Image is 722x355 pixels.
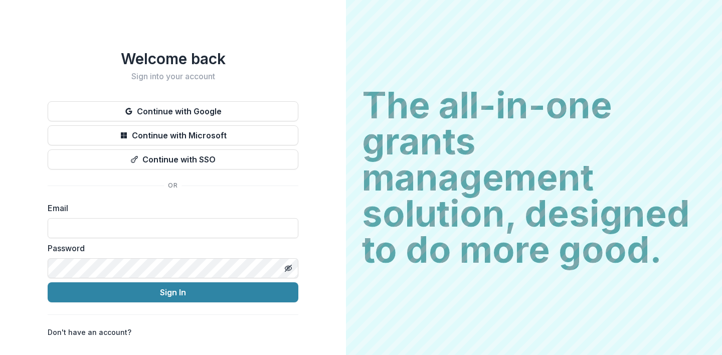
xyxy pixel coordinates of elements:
button: Continue with Google [48,101,298,121]
button: Continue with Microsoft [48,125,298,145]
button: Sign In [48,282,298,302]
button: Toggle password visibility [280,260,296,276]
label: Email [48,202,292,214]
h2: Sign into your account [48,72,298,81]
button: Continue with SSO [48,149,298,169]
h1: Welcome back [48,50,298,68]
p: Don't have an account? [48,327,131,337]
label: Password [48,242,292,254]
